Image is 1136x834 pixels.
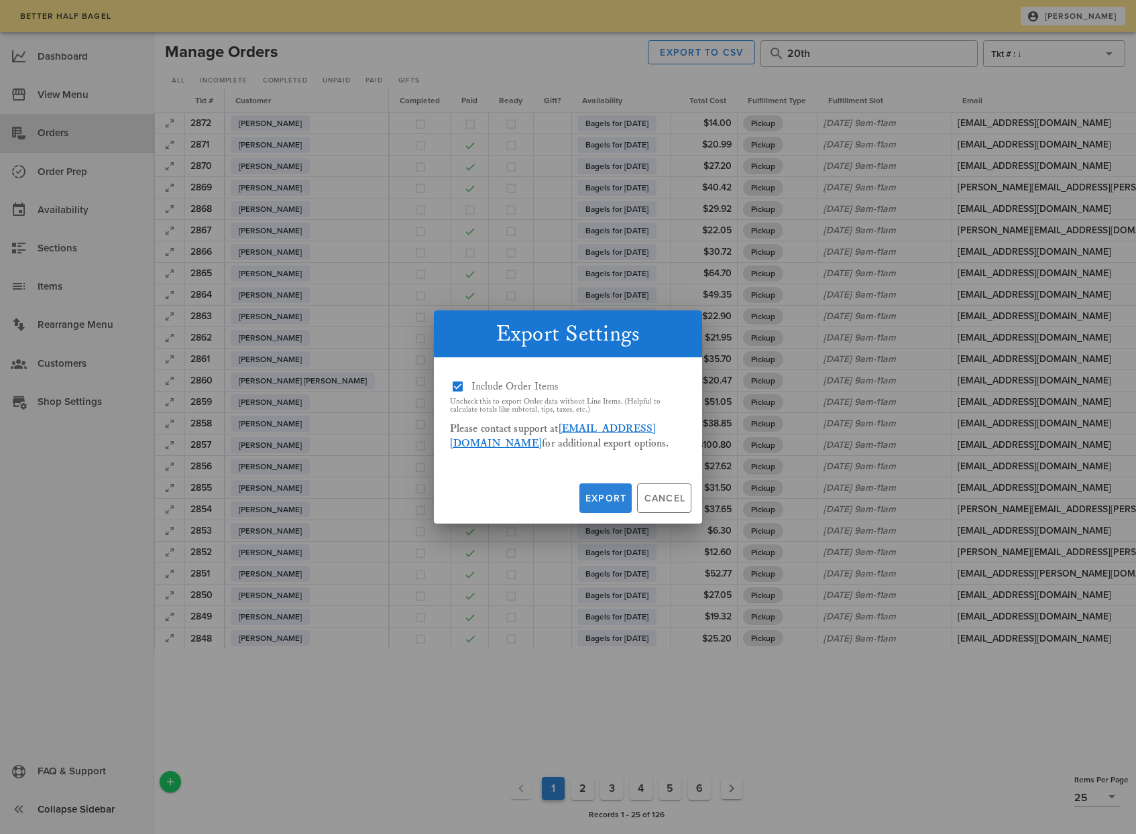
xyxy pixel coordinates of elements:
[579,483,632,513] button: Export
[496,321,640,348] h2: Export Settings
[471,380,686,394] label: Include Order Items
[637,483,691,513] button: Cancel
[585,493,627,504] span: Export
[643,493,685,504] span: Cancel
[450,414,686,451] h3: Please contact support at for additional export options.
[450,398,686,414] div: Uncheck this to export Order data without Line Items. (Helpful to calculate totals like subtotal,...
